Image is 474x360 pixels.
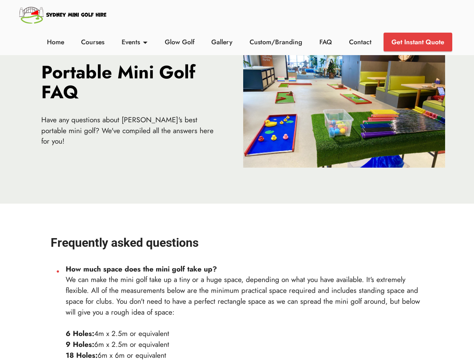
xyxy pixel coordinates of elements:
strong: 9 Holes: [66,339,94,349]
a: Courses [79,37,107,47]
a: Gallery [209,37,235,47]
strong: How much space does the mini golf take up? [66,264,217,274]
img: Mini Golf Hire Sydney [243,54,445,168]
img: Sydney Mini Golf Hire [18,4,108,25]
a: Contact [347,37,373,47]
a: Glow Golf [163,37,196,47]
strong: Frequently asked questions [51,235,199,250]
strong: 6 Holes: [66,328,94,339]
a: Events [120,37,150,47]
a: Home [45,37,66,47]
a: Custom/Branding [248,37,304,47]
span: 4m x 2.5m or equivalent [66,328,169,339]
a: Get Instant Quote [384,33,452,51]
span: We can make the mini golf take up a tiny or a huge space, depending on what you have available. I... [66,274,420,317]
a: FAQ [318,37,334,47]
p: Have any questions about [PERSON_NAME]'s best portable mini golf? We've compiled all the answers ... [41,114,219,147]
strong: Portable Mini Golf FAQ [41,59,196,105]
